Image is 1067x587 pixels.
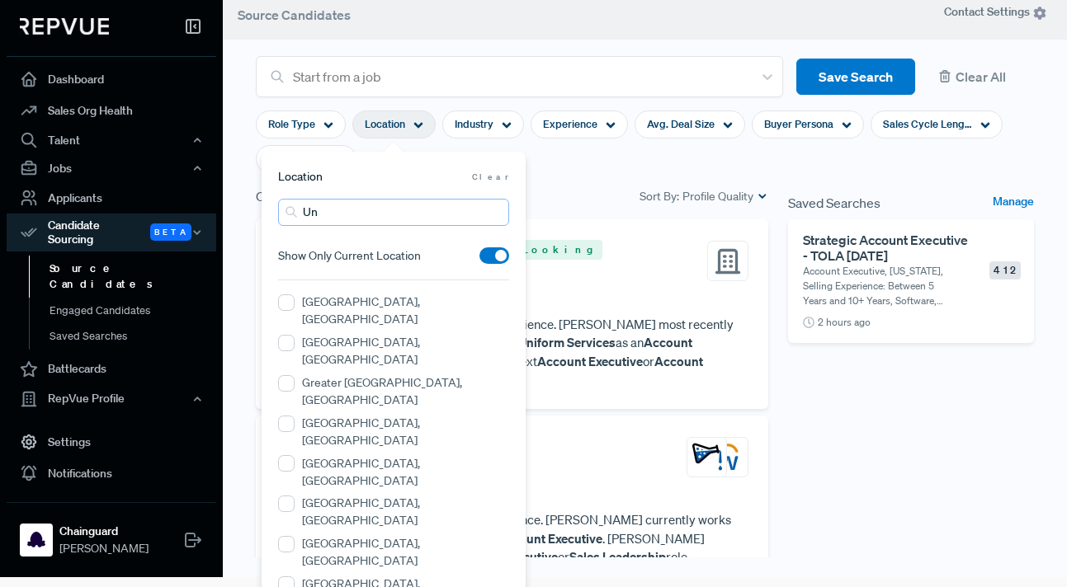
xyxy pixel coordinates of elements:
[7,126,216,154] button: Talent
[29,256,238,298] a: Source Candidates
[764,116,833,132] span: Buyer Persona
[944,3,1047,21] span: Contact Settings
[302,455,509,490] label: [GEOGRAPHIC_DATA], [GEOGRAPHIC_DATA]
[7,214,216,251] div: Candidate Sourcing
[278,168,323,185] span: Location
[7,182,216,214] a: Applicants
[993,193,1034,213] a: Manage
[692,442,722,472] img: Alchemy.us
[59,523,149,540] strong: Chainguard
[278,199,509,226] input: Search locations
[302,415,509,449] label: [GEOGRAPHIC_DATA], [GEOGRAPHIC_DATA]
[302,293,509,328] label: [GEOGRAPHIC_DATA], [GEOGRAPHIC_DATA]
[640,188,768,205] div: Sort By:
[803,232,968,264] h6: Strategic Account Executive - TOLA [DATE]
[29,323,238,350] a: Saved Searches
[569,548,666,565] strong: Sales Leadership
[23,527,50,553] img: Chainguard
[537,353,643,369] strong: Account Executive
[796,59,915,96] button: Save Search
[788,193,881,213] span: Saved Searches
[472,171,509,183] span: Clear
[543,116,597,132] span: Experience
[20,18,109,35] img: RepVue
[7,426,216,458] a: Settings
[7,63,216,95] a: Dashboard
[7,354,216,385] a: Battlecards
[7,502,216,564] a: ChainguardChainguard[PERSON_NAME]
[302,374,509,409] label: Greater [GEOGRAPHIC_DATA], [GEOGRAPHIC_DATA]
[803,264,951,308] p: Account Executive, [US_STATE], Selling Experience: Between 5 Years and 10+ Years, Software, Inter...
[302,495,509,529] label: [GEOGRAPHIC_DATA], [GEOGRAPHIC_DATA]
[302,535,509,570] label: [GEOGRAPHIC_DATA], [GEOGRAPHIC_DATA]
[989,261,1021,279] span: 412
[7,385,216,413] button: RepVue Profile
[278,247,421,265] span: Show Only Current Location
[365,116,405,132] span: Location
[268,116,315,132] span: Role Type
[59,540,149,557] span: [PERSON_NAME]
[7,214,216,251] button: Candidate Sourcing Beta
[818,315,871,330] span: 2 hours ago
[238,7,351,23] span: Source Candidates
[7,154,216,182] button: Jobs
[150,223,191,241] span: Beta
[713,442,743,472] img: Workday
[7,95,216,126] a: Sales Org Health
[647,116,715,132] span: Avg. Deal Size
[883,116,972,132] span: Sales Cycle Length
[928,59,1034,96] button: Clear All
[682,188,753,205] span: Profile Quality
[29,298,238,324] a: Engaged Candidates
[455,116,493,132] span: Industry
[302,334,509,369] label: [GEOGRAPHIC_DATA], [GEOGRAPHIC_DATA]
[256,186,322,206] span: Candidates
[7,458,216,489] a: Notifications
